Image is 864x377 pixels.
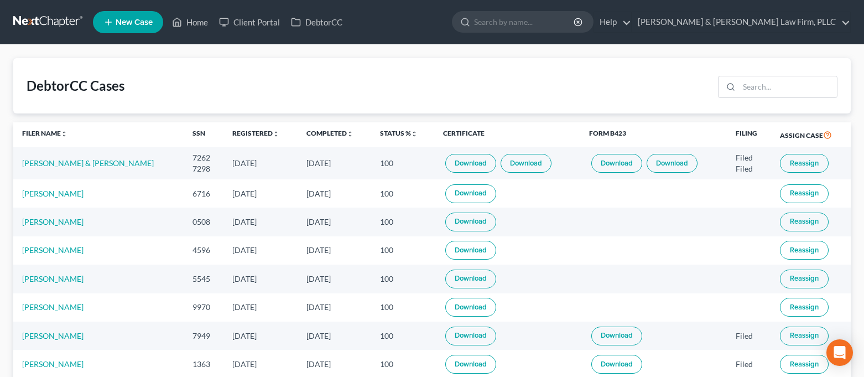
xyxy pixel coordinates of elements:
[790,303,819,312] span: Reassign
[214,12,285,32] a: Client Portal
[434,122,580,148] th: Certificate
[736,359,763,370] div: Filed
[192,273,215,285] div: 5545
[298,236,371,265] td: [DATE]
[306,129,353,137] a: Completedunfold_more
[232,129,279,137] a: Registeredunfold_more
[445,213,496,231] a: Download
[780,154,829,173] button: Reassign
[22,331,84,340] a: [PERSON_NAME]
[780,213,829,231] button: Reassign
[184,122,224,148] th: SSN
[371,293,434,322] td: 100
[298,179,371,208] td: [DATE]
[790,360,819,369] span: Reassign
[22,129,67,137] a: Filer Nameunfold_more
[780,270,829,288] button: Reassign
[580,122,726,148] th: Form B423
[445,241,496,260] a: Download
[223,208,297,236] td: [DATE]
[736,330,763,342] div: Filed
[780,241,829,260] button: Reassign
[591,327,642,345] a: Download
[790,159,819,168] span: Reassign
[474,12,575,32] input: Search by name...
[22,274,84,283] a: [PERSON_NAME]
[445,327,496,345] a: Download
[790,274,819,283] span: Reassign
[347,131,353,137] i: unfold_more
[22,217,84,226] a: [PERSON_NAME]
[166,12,214,32] a: Home
[192,245,215,256] div: 4596
[790,331,819,340] span: Reassign
[736,152,763,163] div: Filed
[380,129,418,137] a: Status %unfold_more
[273,131,279,137] i: unfold_more
[223,179,297,208] td: [DATE]
[780,355,829,374] button: Reassign
[192,188,215,199] div: 6716
[371,208,434,236] td: 100
[192,152,215,163] div: 7262
[445,154,496,173] a: Download
[647,154,698,173] a: Download
[445,270,496,288] a: Download
[22,302,84,312] a: [PERSON_NAME]
[501,154,551,173] a: Download
[192,216,215,228] div: 0508
[223,293,297,322] td: [DATE]
[22,359,84,369] a: [PERSON_NAME]
[790,246,819,255] span: Reassign
[727,122,772,148] th: Filing
[445,298,496,317] a: Download
[298,265,371,293] td: [DATE]
[192,359,215,370] div: 1363
[371,322,434,350] td: 100
[736,163,763,174] div: Filed
[22,189,84,198] a: [PERSON_NAME]
[632,12,850,32] a: [PERSON_NAME] & [PERSON_NAME] Law Firm, PLLC
[371,147,434,179] td: 100
[371,265,434,293] td: 100
[591,355,642,374] a: Download
[22,158,154,168] a: [PERSON_NAME] & [PERSON_NAME]
[445,184,496,203] a: Download
[223,236,297,265] td: [DATE]
[594,12,631,32] a: Help
[22,245,84,255] a: [PERSON_NAME]
[298,208,371,236] td: [DATE]
[411,131,418,137] i: unfold_more
[371,179,434,208] td: 100
[192,302,215,313] div: 9970
[790,189,819,198] span: Reassign
[223,147,297,179] td: [DATE]
[298,322,371,350] td: [DATE]
[223,265,297,293] td: [DATE]
[790,217,819,226] span: Reassign
[192,163,215,174] div: 7298
[445,355,496,374] a: Download
[116,18,153,27] span: New Case
[780,298,829,317] button: Reassign
[27,77,124,95] div: DebtorCC Cases
[223,322,297,350] td: [DATE]
[780,184,829,203] button: Reassign
[826,339,853,366] div: Open Intercom Messenger
[61,131,67,137] i: unfold_more
[371,236,434,265] td: 100
[285,12,348,32] a: DebtorCC
[780,327,829,345] button: Reassign
[298,147,371,179] td: [DATE]
[591,154,642,173] a: Download
[298,293,371,322] td: [DATE]
[739,76,837,97] input: Search...
[192,330,215,342] div: 7949
[771,122,851,148] th: Assign Case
